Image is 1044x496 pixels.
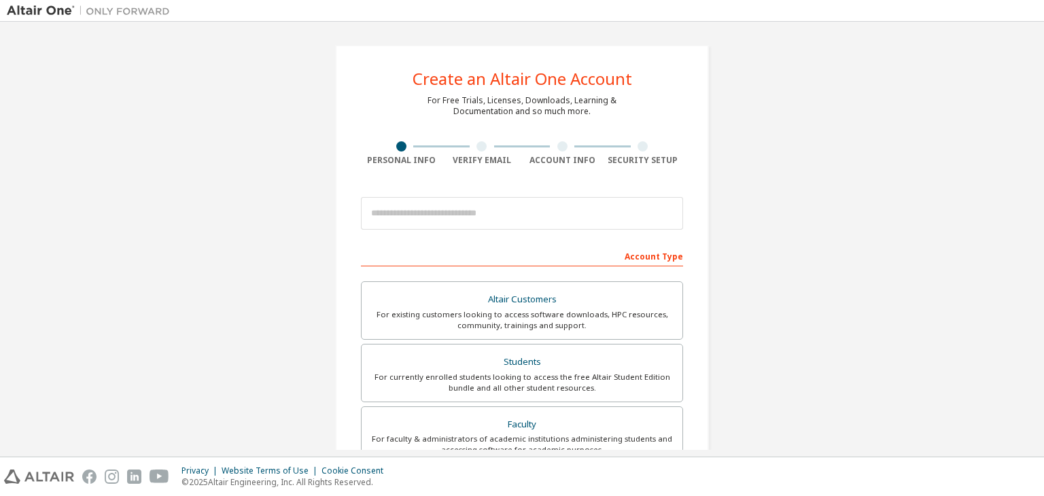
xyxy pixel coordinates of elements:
p: © 2025 Altair Engineering, Inc. All Rights Reserved. [181,476,391,488]
img: youtube.svg [150,470,169,484]
div: For faculty & administrators of academic institutions administering students and accessing softwa... [370,433,674,455]
div: For Free Trials, Licenses, Downloads, Learning & Documentation and so much more. [428,95,616,117]
div: Verify Email [442,155,523,166]
div: Website Terms of Use [222,465,321,476]
div: Students [370,353,674,372]
div: For currently enrolled students looking to access the free Altair Student Edition bundle and all ... [370,372,674,393]
div: Account Info [522,155,603,166]
img: facebook.svg [82,470,97,484]
div: Faculty [370,415,674,434]
div: Personal Info [361,155,442,166]
div: For existing customers looking to access software downloads, HPC resources, community, trainings ... [370,309,674,331]
img: Altair One [7,4,177,18]
img: linkedin.svg [127,470,141,484]
div: Account Type [361,245,683,266]
img: instagram.svg [105,470,119,484]
div: Cookie Consent [321,465,391,476]
div: Security Setup [603,155,684,166]
div: Altair Customers [370,290,674,309]
div: Create an Altair One Account [413,71,632,87]
div: Privacy [181,465,222,476]
img: altair_logo.svg [4,470,74,484]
